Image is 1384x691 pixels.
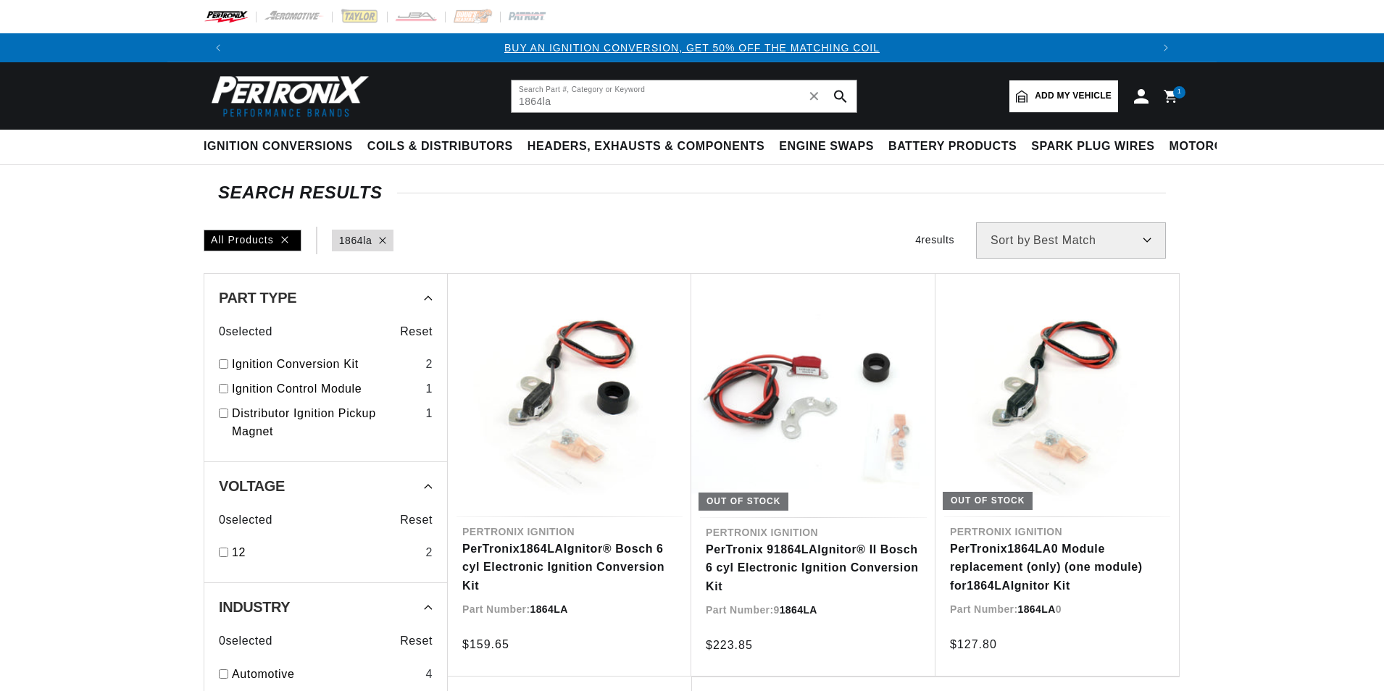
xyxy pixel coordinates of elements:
summary: Ignition Conversions [204,130,360,164]
summary: Engine Swaps [772,130,881,164]
a: PerTronix 91864LAIgnitor® II Bosch 6 cyl Electronic Ignition Conversion Kit [706,540,921,596]
span: 0 selected [219,632,272,650]
a: 12 [232,543,420,562]
button: search button [825,80,856,112]
div: Announcement [233,40,1151,56]
span: Battery Products [888,139,1017,154]
input: Search Part #, Category or Keyword [512,80,856,112]
summary: Battery Products [881,130,1024,164]
summary: Motorcycle [1162,130,1263,164]
a: 1864la [339,233,372,248]
select: Sort by [976,222,1166,259]
a: Automotive [232,665,420,684]
span: Reset [400,322,433,341]
div: SEARCH RESULTS [218,185,1166,200]
span: 1 [1177,86,1182,99]
span: Headers, Exhausts & Components [528,139,764,154]
summary: Headers, Exhausts & Components [520,130,772,164]
div: 2 [425,543,433,562]
button: Translation missing: en.sections.announcements.next_announcement [1151,33,1180,62]
span: Sort by [991,235,1030,246]
div: All Products [204,230,301,251]
button: Translation missing: en.sections.announcements.previous_announcement [204,33,233,62]
div: 1 of 3 [233,40,1151,56]
a: Add my vehicle [1009,80,1118,112]
div: 1 [425,380,433,398]
span: Add my vehicle [1035,89,1112,103]
div: 4 [425,665,433,684]
a: BUY AN IGNITION CONVERSION, GET 50% OFF THE MATCHING COIL [504,42,880,54]
span: Reset [400,511,433,529]
span: Ignition Conversions [204,139,353,154]
div: 1 [425,404,433,423]
span: Spark Plug Wires [1031,139,1154,154]
img: Pertronix [204,71,370,121]
span: Voltage [219,479,285,493]
summary: Spark Plug Wires [1024,130,1162,164]
span: Coils & Distributors [367,139,513,154]
span: Engine Swaps [779,139,874,154]
a: PerTronix1864LAIgnitor® Bosch 6 cyl Electronic Ignition Conversion Kit [462,540,677,595]
span: 4 results [915,234,954,246]
a: Distributor Ignition Pickup Magnet [232,404,420,441]
span: 0 selected [219,322,272,341]
div: 2 [425,355,433,374]
slideshow-component: Translation missing: en.sections.announcements.announcement_bar [167,33,1217,62]
a: PerTronix1864LA0 Module replacement (only) (one module) for1864LAIgnitor Kit [950,540,1164,595]
span: Motorcycle [1170,139,1256,154]
span: 0 selected [219,511,272,529]
a: Ignition Conversion Kit [232,355,420,374]
span: Reset [400,632,433,650]
span: Industry [219,600,290,614]
span: Part Type [219,290,296,305]
a: Ignition Control Module [232,380,420,398]
summary: Coils & Distributors [360,130,520,164]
